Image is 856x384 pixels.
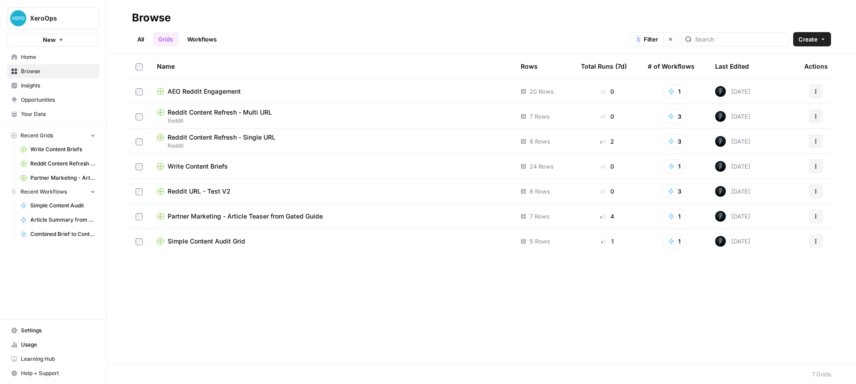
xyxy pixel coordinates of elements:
span: Recent Grids [21,132,53,140]
a: Simple Content Audit [16,198,99,213]
span: Home [21,53,95,61]
button: 1 [663,84,687,99]
a: Your Data [7,107,99,121]
div: 1 [636,36,641,43]
button: 1Filter [630,32,663,46]
span: Settings [21,326,95,334]
span: 7 Rows [530,212,550,221]
a: Partner Marketing - Article Teaser from Gated Guide [16,171,99,185]
a: Combined Brief to Content - Reddit Test [16,227,99,241]
a: Opportunities [7,93,99,107]
span: 8 Rows [530,137,550,146]
span: 8 Rows [530,187,550,196]
a: Browse [7,64,99,78]
div: Rows [521,54,538,78]
span: Write Content Briefs [168,162,228,171]
span: XeroOps [30,14,84,23]
img: ilf5qirlu51qf7ak37srxb41cqxu [715,136,726,147]
a: Reddit Content Refresh - Single URL [16,157,99,171]
img: ilf5qirlu51qf7ak37srxb41cqxu [715,186,726,197]
span: Reddit Content Refresh - Single URL [30,160,95,168]
a: Settings [7,323,99,338]
a: Write Content Briefs [16,142,99,157]
div: 0 [581,112,634,121]
div: Last Edited [715,54,749,78]
input: Search [695,35,786,44]
div: Total Runs (7d) [581,54,627,78]
a: All [132,32,149,46]
div: 0 [581,87,634,96]
button: 1 [663,234,687,248]
button: Workspace: XeroOps [7,7,99,29]
span: 1 [637,36,640,43]
div: 2 [581,137,634,146]
a: Insights [7,78,99,93]
a: Write Content Briefs [157,162,506,171]
button: 3 [662,134,687,149]
span: Article Summary from Google Docs [30,216,95,224]
span: New [43,35,56,44]
span: 24 Rows [530,162,554,171]
a: Grids [153,32,178,46]
span: Help + Support [21,369,95,377]
img: ilf5qirlu51qf7ak37srxb41cqxu [715,111,726,122]
button: 1 [663,209,687,223]
button: Help + Support [7,366,99,380]
span: Filter [644,35,658,44]
span: Create [798,35,818,44]
div: [DATE] [715,111,750,122]
a: Partner Marketing - Article Teaser from Gated Guide [157,212,506,221]
div: [DATE] [715,186,750,197]
span: Reddit Content Refresh - Single URL [168,133,276,142]
button: 3 [662,184,687,198]
a: Learning Hub [7,352,99,366]
span: 20 Rows [530,87,554,96]
span: Reddit Content Refresh - Multi URL [168,108,272,117]
span: 5 Rows [530,237,550,246]
span: Write Content Briefs [30,145,95,153]
span: Learning Hub [21,355,95,363]
div: # of Workflows [648,54,695,78]
div: [DATE] [715,136,750,147]
a: Usage [7,338,99,352]
a: Simple Content Audit Grid [157,237,506,246]
img: XeroOps Logo [10,10,26,26]
a: Workflows [182,32,222,46]
img: ilf5qirlu51qf7ak37srxb41cqxu [715,236,726,247]
div: 0 [581,187,634,196]
span: AEO Reddit Engagement [168,87,241,96]
span: Your Data [21,110,95,118]
span: Reddit [157,117,506,125]
div: 1 [581,237,634,246]
a: Article Summary from Google Docs [16,213,99,227]
span: Usage [21,341,95,349]
div: [DATE] [715,86,750,97]
button: 1 [663,159,687,173]
span: Browse [21,67,95,75]
span: Simple Content Audit Grid [168,237,245,246]
div: 0 [581,162,634,171]
button: Recent Grids [7,129,99,142]
a: Reddit URL - Test V2 [157,187,506,196]
img: ilf5qirlu51qf7ak37srxb41cqxu [715,161,726,172]
button: Recent Workflows [7,185,99,198]
div: [DATE] [715,236,750,247]
a: Home [7,50,99,64]
button: New [7,33,99,46]
div: 7 Grids [812,370,831,379]
a: Reddit Content Refresh - Multi URLReddit [157,108,506,125]
div: [DATE] [715,211,750,222]
span: Partner Marketing - Article Teaser from Gated Guide [30,174,95,182]
span: Simple Content Audit [30,202,95,210]
button: 3 [662,109,687,124]
div: Actions [804,54,828,78]
span: Reddit [157,142,506,150]
span: 7 Rows [530,112,550,121]
img: ilf5qirlu51qf7ak37srxb41cqxu [715,211,726,222]
div: 4 [581,212,634,221]
div: [DATE] [715,161,750,172]
a: Reddit Content Refresh - Single URLReddit [157,133,506,150]
div: Name [157,54,506,78]
button: Create [793,32,831,46]
span: Partner Marketing - Article Teaser from Gated Guide [168,212,323,221]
